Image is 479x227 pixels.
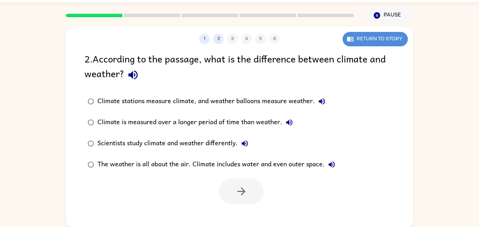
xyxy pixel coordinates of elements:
div: Climate stations measure climate, and weather balloons measure weather. [97,94,329,108]
div: Scientists study climate and weather differently. [97,136,252,151]
button: Pause [362,7,413,24]
button: Climate stations measure climate, and weather balloons measure weather. [315,94,329,108]
div: The weather is all about the air. Climate includes water and even outer space. [97,158,339,172]
button: 2 [213,34,224,44]
button: 1 [199,34,210,44]
button: Climate is measured over a longer period of time than weather. [282,115,296,129]
div: 2 . According to the passage, what is the difference between climate and weather? [85,51,394,84]
div: Climate is measured over a longer period of time than weather. [97,115,296,129]
button: The weather is all about the air. Climate includes water and even outer space. [325,158,339,172]
button: Return to story [343,32,408,46]
button: Scientists study climate and weather differently. [238,136,252,151]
